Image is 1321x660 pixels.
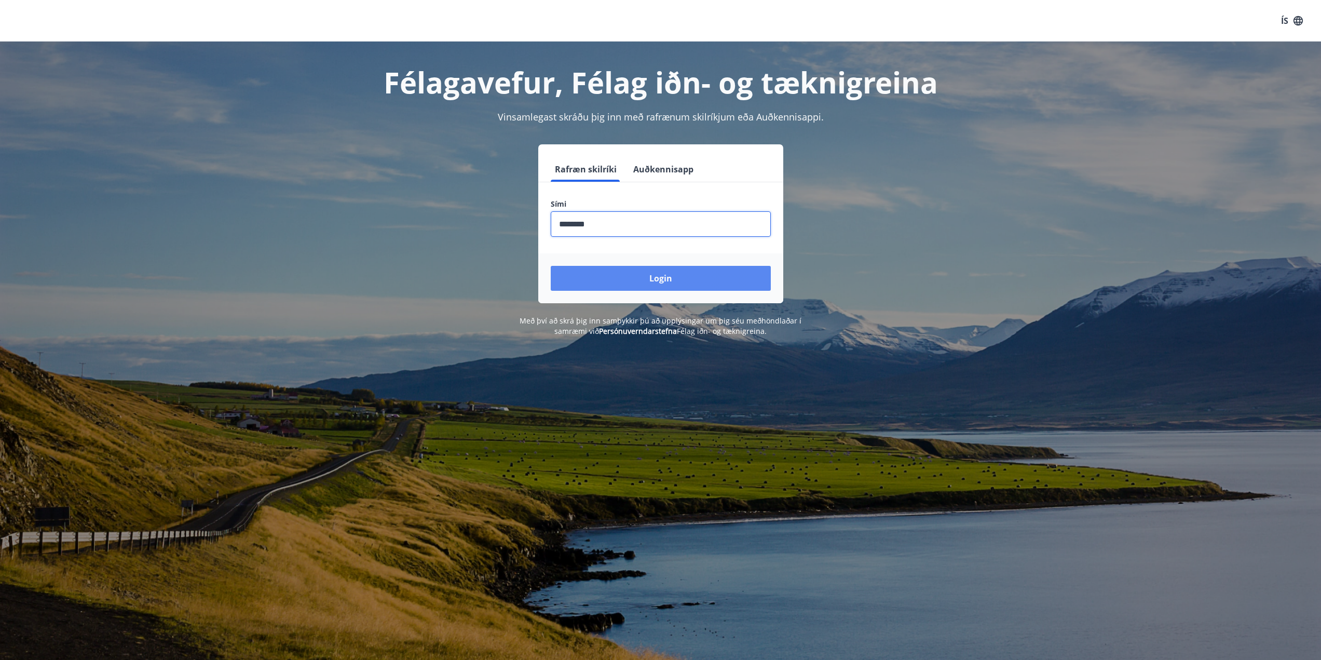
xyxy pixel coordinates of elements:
label: Sími [551,199,771,209]
button: Rafræn skilríki [551,157,621,182]
a: Persónuverndarstefna [599,326,677,336]
button: Login [551,266,771,291]
button: Auðkennisapp [629,157,698,182]
span: Með því að skrá þig inn samþykkir þú að upplýsingar um þig séu meðhöndlaðar í samræmi við Félag i... [520,316,801,336]
span: Vinsamlegast skráðu þig inn með rafrænum skilríkjum eða Auðkennisappi. [498,111,824,123]
h1: Félagavefur, Félag iðn- og tæknigreina [299,62,1022,102]
button: ÍS [1275,11,1309,30]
